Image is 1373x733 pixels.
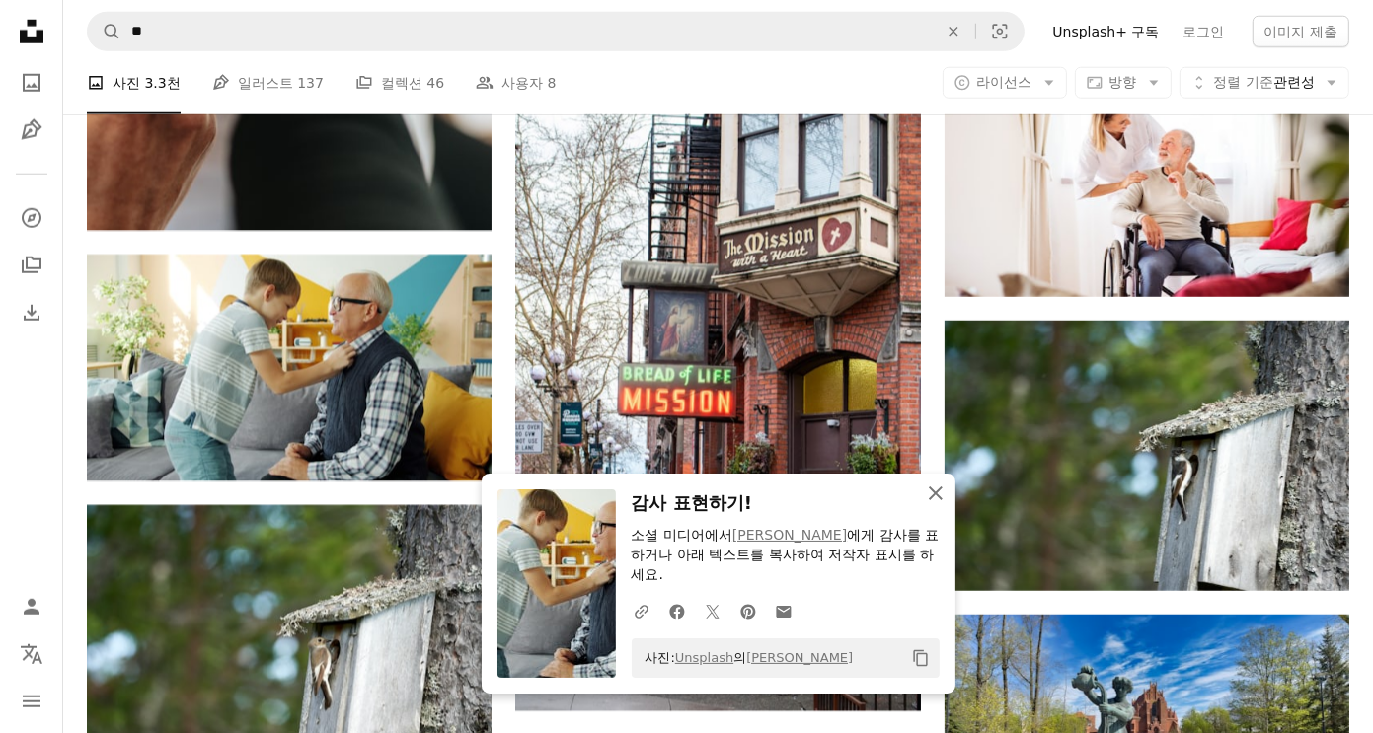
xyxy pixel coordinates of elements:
[945,27,1349,296] img: 건강 방문자와 가정 방문 중 휠체어를 탄 노인. 간호사나 물리치료사가 남자와 이야기하고 있다.
[766,591,801,630] a: 이메일로 공유에 공유
[12,246,51,285] a: 컬렉션
[1214,73,1315,93] span: 관련성
[945,321,1349,591] img: 나무 옆면에 지어진 새집
[12,63,51,103] a: 사진
[548,72,557,94] span: 8
[943,67,1067,99] button: 라이선스
[12,110,51,150] a: 일러스트
[355,51,444,114] a: 컬렉션 46
[12,12,51,55] a: 홈 — Unsplash
[1172,16,1237,47] a: 로그인
[732,527,847,543] a: [PERSON_NAME]
[632,526,940,585] p: 소셜 미디어에서 에게 감사를 표하거나 아래 텍스트를 복사하여 저작자 표시를 하세요.
[1180,67,1349,99] button: 정렬 기준관련성
[976,13,1024,50] button: 시각적 검색
[12,198,51,238] a: 탐색
[297,72,324,94] span: 137
[426,72,444,94] span: 46
[904,641,938,675] button: 클립보드에 복사하기
[695,591,730,630] a: Twitter에 공유
[659,591,695,630] a: Facebook에 공유
[87,12,1025,51] form: 사이트 전체에서 이미지 찾기
[212,51,324,114] a: 일러스트 137
[515,105,920,711] img: 도시에서의 생명 선교의 빵.
[12,587,51,626] a: 로그인 / 가입
[12,293,51,332] a: 다운로드 내역
[636,642,854,674] span: 사진: 의
[945,446,1349,464] a: 나무 옆면에 지어진 새집
[932,13,975,50] button: 삭제
[945,152,1349,170] a: 건강 방문자와 가정 방문 중 휠체어를 탄 노인. 간호사나 물리치료사가 남자와 이야기하고 있다.
[1075,67,1172,99] button: 방향
[87,631,492,649] a: 나무 옆에 매달려 있는 새집
[88,13,121,50] button: Unsplash 검색
[515,399,920,416] a: 도시에서의 생명 선교의 빵.
[476,51,556,114] a: 사용자 8
[977,74,1032,90] span: 라이선스
[632,489,940,518] h3: 감사 표현하기!
[87,255,492,482] img: 소파에 앉아 할아버지의 옷깃을 조정하는 소년.
[12,682,51,721] button: 메뉴
[12,634,51,674] button: 언어
[675,650,733,665] a: Unsplash
[1040,16,1171,47] a: Unsplash+ 구독
[746,650,853,665] a: [PERSON_NAME]
[1214,74,1273,90] span: 정렬 기준
[1253,16,1349,47] button: 이미지 제출
[87,358,492,376] a: 소파에 앉아 할아버지의 옷깃을 조정하는 소년.
[1109,74,1137,90] span: 방향
[730,591,766,630] a: Pinterest에 공유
